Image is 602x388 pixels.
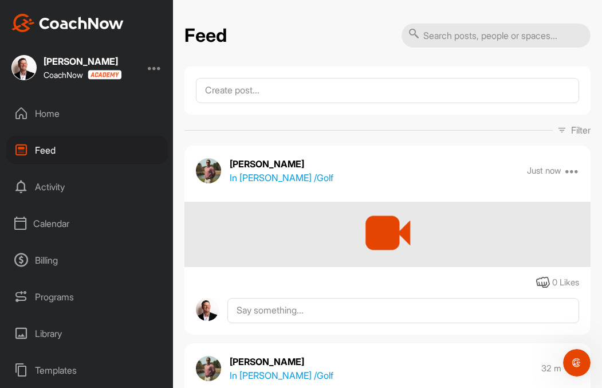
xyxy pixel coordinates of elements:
div: Programs [6,283,168,311]
div: Activity [6,173,168,201]
div: CoachNow [48,161,91,173]
p: [PERSON_NAME] [230,355,333,369]
div: • 1m ago [93,161,128,173]
img: Maggie avatar [22,170,36,183]
p: Hi [PERSON_NAME] [23,81,206,101]
button: Help [153,283,229,328]
img: square_33d1b9b665a970990590299d55b62fd8.jpg [11,55,37,80]
div: Close [197,18,218,39]
p: Filter [571,123,591,137]
div: Send us a messageWe typically reply within a day [11,197,218,240]
img: avatar [196,298,219,321]
div: We typically reply within a day [23,218,191,230]
img: CoachNow [11,14,124,32]
div: 0 Likes [552,276,579,289]
div: [PERSON_NAME] [44,57,121,66]
div: Amanda avatarMaggie avatarAlex avatarCoachNow•1m ago [12,152,217,190]
div: Home [6,99,168,128]
div: Recent message [23,144,206,156]
img: Amanda avatar [27,160,41,174]
img: Alex avatar [32,170,45,183]
span: Help [182,311,200,319]
div: Feed [6,136,168,164]
div: Send us a message [23,206,191,218]
div: Schedule a Demo with a CoachNow Expert [23,256,192,280]
iframe: Intercom live chat [563,349,591,377]
img: Profile image for Amanda [166,18,189,41]
img: Profile image for Alex [123,18,145,41]
img: avatar [196,158,221,183]
div: Recent messageAmanda avatarMaggie avatarAlex avatarCoachNow•1m ago [11,135,218,191]
img: CoachNow acadmey [88,70,121,80]
p: How can we help? [23,101,206,120]
div: CoachNow [44,70,121,80]
p: In [PERSON_NAME] / Golf [230,369,333,382]
div: Billing [6,246,168,275]
input: Search posts, people or spaces... [402,23,591,48]
p: 32 m [541,363,561,374]
div: Templates [6,356,168,385]
span: Messages [95,311,135,319]
h2: Feed [184,25,227,47]
button: Messages [76,283,152,328]
p: In [PERSON_NAME] / Golf [230,171,333,185]
img: logo [23,25,100,37]
span: Home [25,311,51,319]
img: avatar [196,356,221,381]
img: Profile image for Maggie [144,18,167,41]
p: Just now [527,165,561,177]
p: [PERSON_NAME] [230,157,333,171]
div: Calendar [6,209,168,238]
a: Schedule a Demo with a CoachNow Expert [17,251,213,284]
div: Library [6,319,168,348]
